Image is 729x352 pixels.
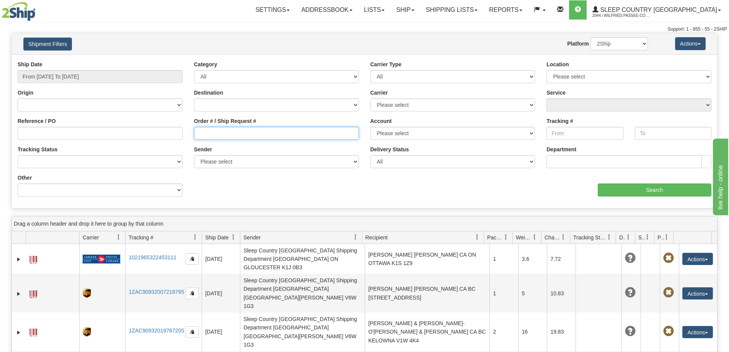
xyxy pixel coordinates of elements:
button: Copy to clipboard [186,288,199,299]
td: 7.72 [547,244,576,274]
a: Recipient filter column settings [471,231,484,244]
button: Actions [682,287,713,300]
td: [PERSON_NAME] & [PERSON_NAME]-O'[PERSON_NAME] & [PERSON_NAME] CA BC KELOWNA V1W 4K4 [365,313,489,351]
label: Department [546,146,576,153]
span: Pickup Not Assigned [663,253,674,264]
label: Sender [194,146,212,153]
a: Expand [15,255,23,263]
td: Sleep Country [GEOGRAPHIC_DATA] Shipping Department [GEOGRAPHIC_DATA] [GEOGRAPHIC_DATA][PERSON_NA... [240,274,365,313]
td: 3.6 [518,244,547,274]
a: 1ZAC90932007218795 [129,289,184,295]
span: Tracking # [129,234,153,241]
a: Tracking Status filter column settings [603,231,616,244]
td: 2 [489,313,518,351]
td: Sleep Country [GEOGRAPHIC_DATA] Shipping Department [GEOGRAPHIC_DATA] ON GLOUCESTER K1J 0B3 [240,244,365,274]
td: 10.83 [547,274,576,313]
td: [DATE] [202,244,240,274]
button: Actions [675,37,706,50]
span: Unknown [625,326,636,337]
label: Location [546,61,569,68]
label: Destination [194,89,223,97]
span: Shipment Issues [638,234,645,241]
span: 2044 / Wilfried.Passee-Coutrin [592,12,650,20]
img: logo2044.jpg [2,2,36,21]
span: Unknown [625,287,636,298]
span: Weight [516,234,532,241]
a: Label [29,252,37,265]
label: Account [370,117,392,125]
td: 16 [518,313,547,351]
label: Tracking # [546,117,573,125]
label: Origin [18,89,33,97]
td: [DATE] [202,313,240,351]
a: Shipment Issues filter column settings [641,231,654,244]
input: Search [598,183,711,196]
a: Sleep Country [GEOGRAPHIC_DATA] 2044 / Wilfried.Passee-Coutrin [587,0,727,20]
td: 5 [518,274,547,313]
a: 1ZAC90932019767205 [129,327,184,334]
td: [PERSON_NAME] [PERSON_NAME] CA BC [STREET_ADDRESS] [365,274,489,313]
button: Actions [682,326,713,338]
a: Tracking # filter column settings [189,231,202,244]
label: Carrier Type [370,61,401,68]
label: Reference / PO [18,117,56,125]
td: 19.83 [547,313,576,351]
input: From [546,127,623,140]
label: Other [18,174,32,182]
span: Pickup Not Assigned [663,287,674,298]
a: Addressbook [295,0,358,20]
img: 20 - Canada Post [83,254,120,264]
label: Category [194,61,217,68]
label: Service [546,89,566,97]
input: To [635,127,711,140]
span: Pickup Not Assigned [663,326,674,337]
span: Carrier [83,234,99,241]
a: Label [29,287,37,299]
span: Tracking Status [573,234,607,241]
a: Weight filter column settings [528,231,541,244]
img: 8 - UPS [83,288,91,298]
a: Delivery Status filter column settings [622,231,635,244]
button: Actions [682,253,713,265]
td: [DATE] [202,274,240,313]
a: Expand [15,290,23,298]
a: Shipping lists [420,0,483,20]
span: Unknown [625,253,636,264]
a: Packages filter column settings [499,231,512,244]
label: Tracking Status [18,146,57,153]
button: Copy to clipboard [186,326,199,338]
span: Ship Date [205,234,228,241]
a: Ship [390,0,420,20]
div: live help - online [6,5,71,14]
a: Expand [15,329,23,336]
button: Copy to clipboard [186,253,199,265]
td: 1 [489,274,518,313]
span: Recipient [365,234,388,241]
a: Lists [358,0,390,20]
span: Delivery Status [619,234,626,241]
label: Order # / Ship Request # [194,117,256,125]
a: Charge filter column settings [557,231,570,244]
iframe: chat widget [711,137,728,215]
a: Carrier filter column settings [112,231,125,244]
span: Charge [545,234,561,241]
a: Pickup Status filter column settings [660,231,673,244]
label: Carrier [370,89,388,97]
button: Shipment Filters [23,38,72,51]
a: Sender filter column settings [349,231,362,244]
a: Reports [483,0,528,20]
span: Sender [243,234,261,241]
td: [PERSON_NAME] [PERSON_NAME] CA ON OTTAWA K1S 1Z9 [365,244,489,274]
span: Sleep Country [GEOGRAPHIC_DATA] [599,7,717,13]
td: Sleep Country [GEOGRAPHIC_DATA] Shipping Department [GEOGRAPHIC_DATA] [GEOGRAPHIC_DATA][PERSON_NA... [240,313,365,351]
label: Platform [567,40,589,47]
a: Label [29,325,37,337]
label: Delivery Status [370,146,409,153]
img: 8 - UPS [83,327,91,337]
span: Pickup Status [657,234,664,241]
label: Ship Date [18,61,42,68]
div: Support: 1 - 855 - 55 - 2SHIP [2,26,727,33]
div: grid grouping header [12,216,717,231]
a: Settings [250,0,295,20]
a: Ship Date filter column settings [227,231,240,244]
